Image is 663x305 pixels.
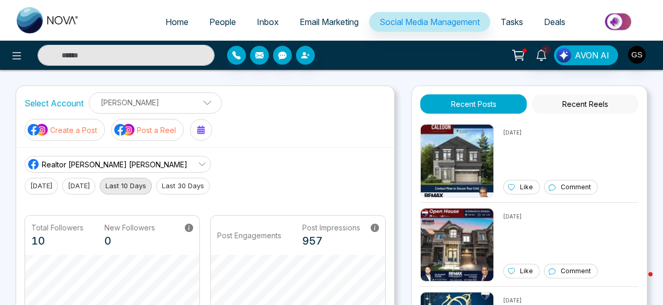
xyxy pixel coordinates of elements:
[155,12,199,32] a: Home
[302,233,360,249] p: 957
[31,233,84,249] p: 10
[137,125,176,136] p: Post a Reel
[114,123,135,137] img: social-media-icon
[209,17,236,27] span: People
[520,266,533,276] p: Like
[503,295,598,304] p: [DATE]
[31,222,84,233] p: Total Followers
[541,45,551,55] span: 1
[544,17,565,27] span: Deals
[628,270,653,295] iframe: Intercom live chat
[96,94,215,111] p: [PERSON_NAME]
[25,97,84,109] label: Select Account
[257,17,279,27] span: Inbox
[300,17,359,27] span: Email Marketing
[529,45,554,64] a: 1
[104,222,155,233] p: New Followers
[25,119,105,141] button: social-media-iconCreate a Post
[17,7,79,33] img: Nova CRM Logo
[501,17,523,27] span: Tasks
[289,12,369,32] a: Email Marketing
[520,182,533,192] p: Like
[50,125,97,136] p: Create a Post
[534,12,576,32] a: Deals
[420,94,527,114] button: Recent Posts
[111,119,184,141] button: social-media-iconPost a Reel
[554,45,618,65] button: AVON AI
[581,10,657,33] img: Market-place.gif
[380,17,480,27] span: Social Media Management
[561,182,591,192] p: Comment
[302,222,360,233] p: Post Impressions
[62,178,96,194] button: [DATE]
[369,12,490,32] a: Social Media Management
[420,208,494,282] img: Unable to load img.
[217,230,281,241] p: Post Engagements
[42,159,187,170] span: Realtor [PERSON_NAME] [PERSON_NAME]
[575,49,609,62] span: AVON AI
[100,178,152,194] button: Last 10 Days
[199,12,246,32] a: People
[420,124,494,198] img: Unable to load img.
[561,266,591,276] p: Comment
[503,127,598,137] p: [DATE]
[25,178,58,194] button: [DATE]
[628,46,646,64] img: User Avatar
[490,12,534,32] a: Tasks
[503,211,598,221] p: [DATE]
[532,94,638,114] button: Recent Reels
[165,17,188,27] span: Home
[156,178,210,194] button: Last 30 Days
[104,233,155,249] p: 0
[246,12,289,32] a: Inbox
[28,123,49,137] img: social-media-icon
[557,48,571,63] img: Lead Flow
